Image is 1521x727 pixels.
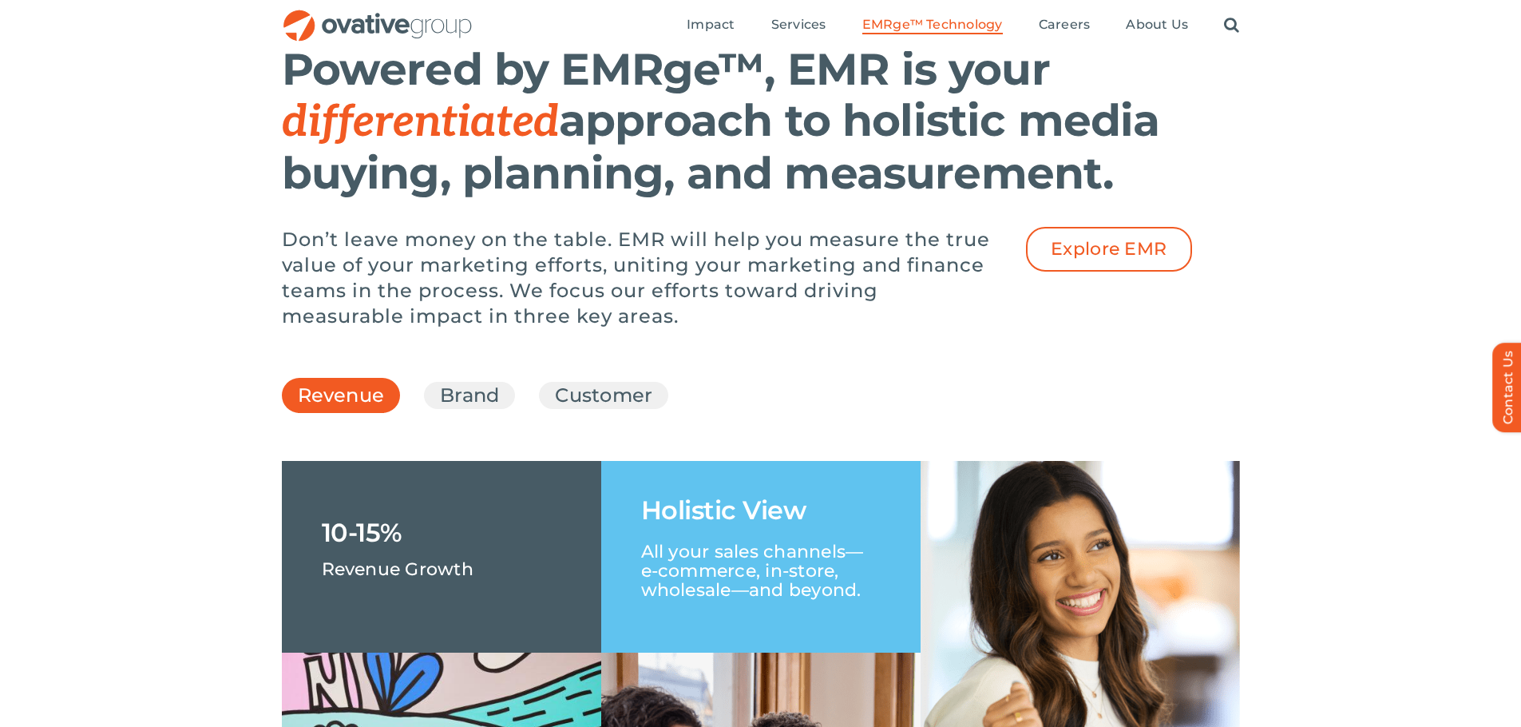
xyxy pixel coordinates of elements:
[771,17,826,33] span: Services
[1224,17,1239,34] a: Search
[322,546,473,578] p: Revenue Growth
[282,227,1000,329] p: Don’t leave money on the table. EMR will help you measure the true value of your marketing effort...
[862,17,1003,34] a: EMRge™ Technology
[641,498,806,523] h1: Holistic View
[440,382,499,409] a: Brand
[1051,239,1167,260] span: Explore EMR
[282,8,473,23] a: OG_Full_horizontal_RGB
[1039,17,1091,34] a: Careers
[322,520,402,546] h1: 10-15%
[282,44,1160,199] h1: Powered by EMRge™, EMR is your approach to holistic media buying, planning, and measurement.
[1026,227,1192,272] a: Explore EMR
[282,374,1240,417] ul: Post Filters
[298,382,385,417] a: Revenue
[641,523,881,600] p: All your sales channels—e-commerce, in-store, wholesale—and beyond.
[1126,17,1188,34] a: About Us
[771,17,826,34] a: Services
[862,17,1003,33] span: EMRge™ Technology
[1126,17,1188,33] span: About Us
[687,17,735,34] a: Impact
[1039,17,1091,33] span: Careers
[282,96,559,149] span: differentiated
[555,382,652,409] a: Customer
[687,17,735,33] span: Impact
